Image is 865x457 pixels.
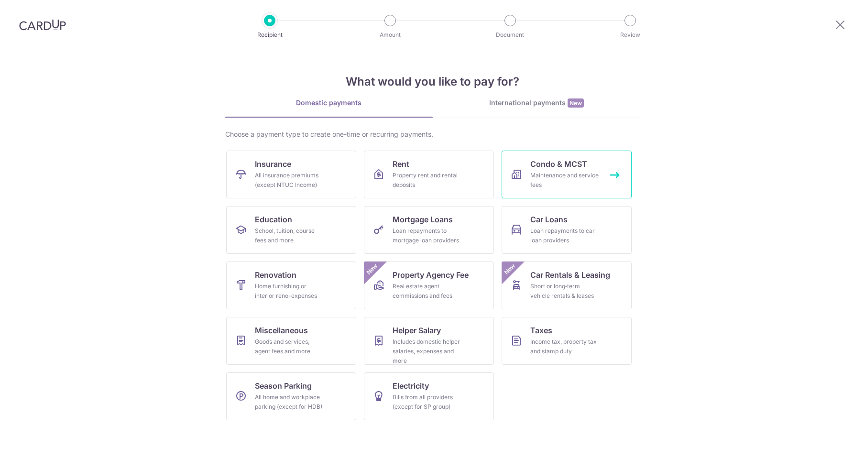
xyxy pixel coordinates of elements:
span: Miscellaneous [255,325,308,336]
span: New [502,261,517,277]
span: Car Loans [530,214,568,225]
a: MiscellaneousGoods and services, agent fees and more [226,317,356,365]
a: Property Agency FeeReal estate agent commissions and feesNew [364,261,494,309]
span: Taxes [530,325,552,336]
a: EducationSchool, tuition, course fees and more [226,206,356,254]
span: Help [85,7,104,15]
a: Helper SalaryIncludes domestic helper salaries, expenses and more [364,317,494,365]
span: Property Agency Fee [393,269,469,281]
span: Rent [393,158,409,170]
div: Loan repayments to mortgage loan providers [393,226,461,245]
a: Condo & MCSTMaintenance and service fees [502,151,632,198]
a: Car Rentals & LeasingShort or long‑term vehicle rentals & leasesNew [502,261,632,309]
span: Mortgage Loans [393,214,453,225]
img: CardUp [19,19,66,31]
div: Real estate agent commissions and fees [393,282,461,301]
span: Season Parking [255,380,312,392]
div: Choose a payment type to create one-time or recurring payments. [225,130,640,139]
h4: What would you like to pay for? [225,73,640,90]
span: New [568,98,584,108]
span: Renovation [255,269,296,281]
span: Car Rentals & Leasing [530,269,610,281]
div: International payments [433,98,640,108]
div: Includes domestic helper salaries, expenses and more [393,337,461,366]
div: Home furnishing or interior reno-expenses [255,282,324,301]
span: Electricity [393,380,429,392]
span: Help [22,7,42,15]
div: Loan repayments to car loan providers [530,226,599,245]
a: Car LoansLoan repayments to car loan providers [502,206,632,254]
div: School, tuition, course fees and more [255,226,324,245]
a: ElectricityBills from all providers (except for SP group) [364,372,494,420]
div: Property rent and rental deposits [393,171,461,190]
p: Document [475,30,546,40]
a: RenovationHome furnishing or interior reno-expenses [226,261,356,309]
p: Review [595,30,666,40]
a: RentProperty rent and rental deposits [364,151,494,198]
div: Maintenance and service fees [530,171,599,190]
span: Helper Salary [393,325,441,336]
div: Bills from all providers (except for SP group) [393,392,461,412]
div: Goods and services, agent fees and more [255,337,324,356]
span: New [364,261,380,277]
div: Short or long‑term vehicle rentals & leases [530,282,599,301]
a: InsuranceAll insurance premiums (except NTUC Income) [226,151,356,198]
span: Condo & MCST [530,158,587,170]
span: Education [255,214,292,225]
a: Mortgage LoansLoan repayments to mortgage loan providers [364,206,494,254]
div: Income tax, property tax and stamp duty [530,337,599,356]
div: Domestic payments [225,98,433,108]
div: All insurance premiums (except NTUC Income) [255,171,324,190]
p: Amount [355,30,426,40]
a: Season ParkingAll home and workplace parking (except for HDB) [226,372,356,420]
div: All home and workplace parking (except for HDB) [255,392,324,412]
a: TaxesIncome tax, property tax and stamp duty [502,317,632,365]
span: Insurance [255,158,291,170]
p: Recipient [234,30,305,40]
